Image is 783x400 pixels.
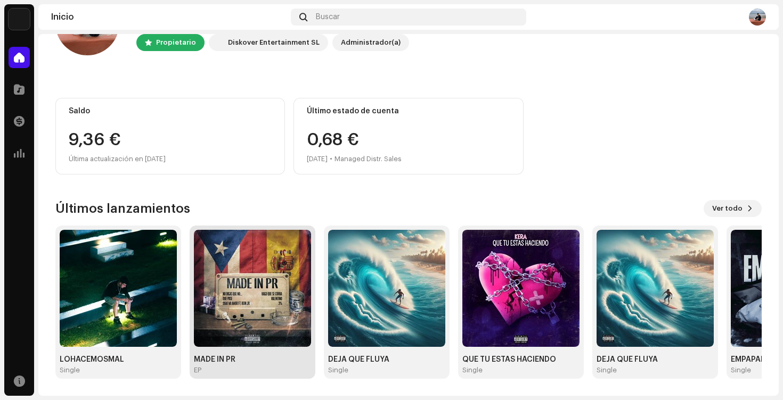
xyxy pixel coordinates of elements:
[307,153,328,165] div: [DATE]
[194,366,201,374] div: EP
[51,13,287,21] div: Inicio
[462,355,580,364] div: QUE TU ESTAS HACIENDO
[9,9,30,30] img: 297a105e-aa6c-4183-9ff4-27133c00f2e2
[60,355,177,364] div: LOHACEMOSMAL
[328,355,445,364] div: DEJA QUE FLUYA
[712,198,743,219] span: Ver todo
[597,366,617,374] div: Single
[293,98,523,174] re-o-card-value: Último estado de cuenta
[328,366,348,374] div: Single
[749,9,766,26] img: 91051c4b-f1dc-4a62-8d8f-272f78770482
[211,36,224,49] img: 297a105e-aa6c-4183-9ff4-27133c00f2e2
[55,98,285,174] re-o-card-value: Saldo
[156,36,196,49] div: Propietario
[462,366,483,374] div: Single
[55,200,190,217] h3: Últimos lanzamientos
[597,355,714,364] div: DEJA QUE FLUYA
[731,366,751,374] div: Single
[328,230,445,347] img: 04af6cfc-e7b6-4be2-90ab-803d6180b32f
[194,355,311,364] div: MADE IN PR
[462,230,580,347] img: 78070180-8286-453b-b9d6-76f4cb9feb69
[316,13,340,21] span: Buscar
[335,153,402,165] div: Managed Distr. Sales
[330,153,332,165] div: •
[307,107,510,115] div: Último estado de cuenta
[69,153,272,165] div: Última actualización en [DATE]
[704,200,762,217] button: Ver todo
[341,36,401,49] div: Administrador(a)
[69,107,272,115] div: Saldo
[194,230,311,347] img: 91a591a4-fad6-4184-88ae-959668f991cd
[597,230,714,347] img: a8abae9d-3a1d-45f2-9dd3-c2b7d8b44592
[228,36,320,49] div: Diskover Entertainment SL
[60,366,80,374] div: Single
[60,230,177,347] img: c25255d2-2437-4255-bcdc-e4a3accb2ae5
